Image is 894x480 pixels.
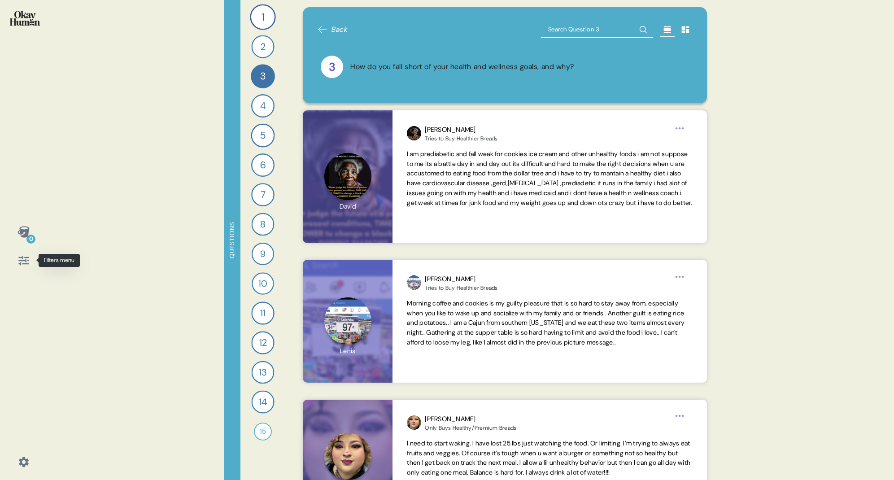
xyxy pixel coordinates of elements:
div: How do you fall short of your health and wellness goals, and why? [350,61,574,73]
span: Morning coffee and cookies is my guilty pleasure that is so hard to stay away from, especially wh... [407,299,685,346]
div: 10 [252,272,274,295]
div: [PERSON_NAME] [425,125,497,135]
div: 13 [251,361,274,384]
div: Only Buys Healthy/Premium Breads [425,424,516,432]
div: [PERSON_NAME] [425,274,497,284]
span: I need to start waking. I have lost 25 lbs just watching the food. Or limiting. I’m trying to alw... [407,439,690,476]
img: profilepic_24753400217641744.jpg [407,275,421,290]
div: 2 [251,35,274,58]
div: 15 [254,423,272,441]
img: profilepic_24401281266146922.jpg [407,126,421,140]
div: 5 [251,124,275,148]
div: 0 [26,235,35,244]
div: 3 [251,64,275,88]
span: Back [331,24,348,35]
div: Tries to Buy Healthier Breads [425,284,497,292]
div: 3 [321,56,343,78]
img: profilepic_24479678871681040.jpg [407,415,421,430]
div: 9 [251,243,274,265]
div: 1 [250,4,275,30]
div: Tries to Buy Healthier Breads [425,135,497,142]
span: I am prediabetic and fall weak for cookies ice cream and other unhealthy foods i am not suppose t... [407,150,692,207]
img: okayhuman.3b1b6348.png [10,11,40,26]
div: 12 [251,331,274,354]
input: Search Question 3 [541,22,653,38]
div: 7 [251,183,275,206]
div: 4 [251,94,275,118]
div: 14 [251,390,274,413]
div: Filters menu [39,254,80,267]
div: 6 [251,153,275,177]
div: [PERSON_NAME] [425,414,516,424]
div: 8 [251,213,274,236]
div: 11 [251,301,274,324]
